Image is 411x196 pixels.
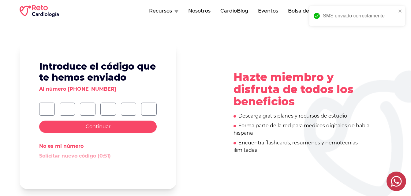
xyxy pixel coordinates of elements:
[39,85,157,93] p: Al número [PHONE_NUMBER]
[220,7,248,15] button: CardioBlog
[39,152,157,160] p: Solicitar nuevo código
[86,124,110,129] span: Continuar
[288,7,329,15] button: Bolsa de empleo
[398,9,402,13] button: close
[234,71,371,107] p: Hazte miembro y disfruta de todos los beneficios
[39,121,157,133] button: Continuar
[149,7,178,15] button: Recursos
[258,7,278,15] button: Eventos
[234,139,371,154] div: Encuentra flashcards, resúmenes y nemotecnias ilimitadas
[188,7,211,15] button: Nosotros
[39,61,157,83] h2: Introduce el código que te hemos enviado
[98,153,111,159] span: (0: 51 )
[20,5,59,17] img: RETO Cardio Logo
[234,112,371,120] div: Descarga gratis planes y recursos de estudio
[39,143,157,150] p: No es mi número
[323,12,396,20] div: SMS enviado correctamente
[234,122,371,137] div: Forma parte de la red para médicos digitales de habla hispana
